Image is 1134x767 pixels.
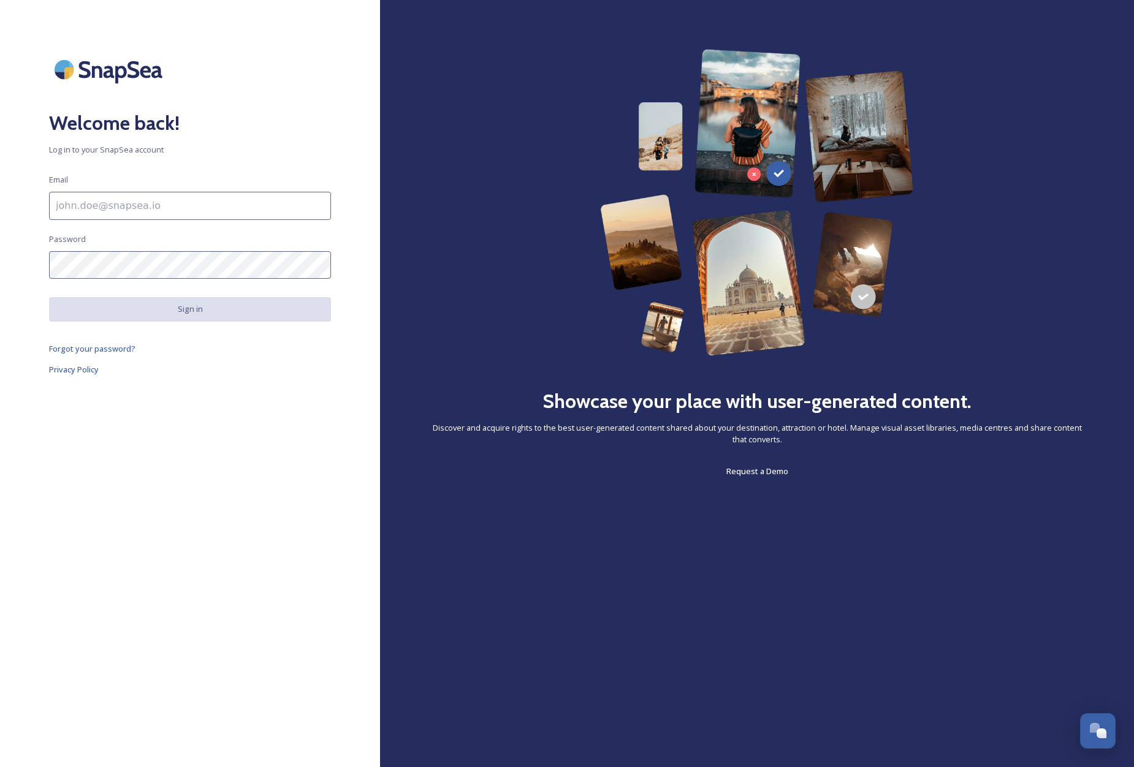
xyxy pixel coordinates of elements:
span: Email [49,174,68,186]
span: Privacy Policy [49,364,99,375]
input: john.doe@snapsea.io [49,192,331,220]
button: Sign in [49,297,331,321]
img: SnapSea Logo [49,49,172,90]
span: Request a Demo [726,466,788,477]
span: Forgot your password? [49,343,135,354]
span: Log in to your SnapSea account [49,144,331,156]
a: Forgot your password? [49,341,331,356]
h2: Welcome back! [49,108,331,138]
span: Password [49,233,86,245]
a: Request a Demo [726,464,788,478]
button: Open Chat [1080,713,1116,749]
span: Discover and acquire rights to the best user-generated content shared about your destination, att... [429,422,1085,445]
h2: Showcase your place with user-generated content. [542,387,972,416]
a: Privacy Policy [49,362,331,377]
img: 63b42ca75bacad526042e722_Group%20154-p-800.png [600,49,913,356]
